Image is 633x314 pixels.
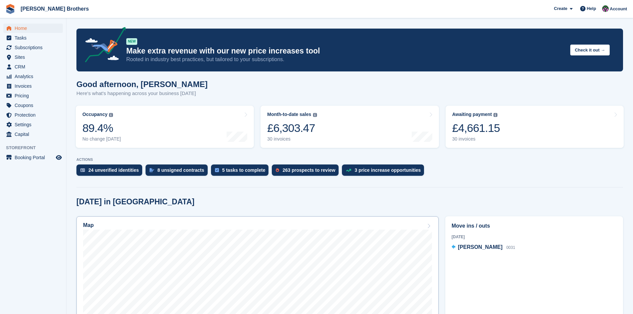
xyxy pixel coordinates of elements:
[261,106,439,148] a: Month-to-date sales £6,303.47 30 invoices
[313,113,317,117] img: icon-info-grey-7440780725fd019a000dd9b08b2336e03edf1995a4989e88bcd33f0948082b44.svg
[446,106,624,148] a: Awaiting payment £4,661.15 30 invoices
[15,62,54,71] span: CRM
[82,136,121,142] div: No change [DATE]
[15,130,54,139] span: Capital
[15,81,54,91] span: Invoices
[15,24,54,33] span: Home
[126,56,565,63] p: Rooted in industry best practices, but tailored to your subscriptions.
[3,130,63,139] a: menu
[15,110,54,120] span: Protection
[76,157,623,162] p: ACTIONS
[80,168,85,172] img: verify_identity-adf6edd0f0f0b5bbfe63781bf79b02c33cf7c696d77639b501bdc392416b5a36.svg
[215,168,219,172] img: task-75834270c22a3079a89374b754ae025e5fb1db73e45f91037f5363f120a921f8.svg
[76,80,208,89] h1: Good afternoon, [PERSON_NAME]
[3,110,63,120] a: menu
[146,164,211,179] a: 8 unsigned contracts
[346,169,351,172] img: price_increase_opportunities-93ffe204e8149a01c8c9dc8f82e8f89637d9d84a8eef4429ea346261dce0b2c0.svg
[88,167,139,173] div: 24 unverified identities
[3,120,63,129] a: menu
[3,62,63,71] a: menu
[3,153,63,162] a: menu
[109,113,113,117] img: icon-info-grey-7440780725fd019a000dd9b08b2336e03edf1995a4989e88bcd33f0948082b44.svg
[276,168,279,172] img: prospect-51fa495bee0391a8d652442698ab0144808aea92771e9ea1ae160a38d050c398.svg
[126,46,565,56] p: Make extra revenue with our new price increases tool
[18,3,91,14] a: [PERSON_NAME] Brothers
[342,164,427,179] a: 3 price increase opportunities
[15,91,54,100] span: Pricing
[76,106,254,148] a: Occupancy 89.4% No change [DATE]
[458,244,502,250] span: [PERSON_NAME]
[3,91,63,100] a: menu
[3,52,63,62] a: menu
[452,136,500,142] div: 30 invoices
[222,167,265,173] div: 5 tasks to complete
[76,197,194,206] h2: [DATE] in [GEOGRAPHIC_DATA]
[211,164,272,179] a: 5 tasks to complete
[15,101,54,110] span: Coupons
[15,153,54,162] span: Booking Portal
[3,101,63,110] a: menu
[3,72,63,81] a: menu
[15,33,54,43] span: Tasks
[267,112,311,117] div: Month-to-date sales
[76,164,146,179] a: 24 unverified identities
[3,43,63,52] a: menu
[452,222,617,230] h2: Move ins / outs
[150,168,154,172] img: contract_signature_icon-13c848040528278c33f63329250d36e43548de30e8caae1d1a13099fd9432cc5.svg
[3,33,63,43] a: menu
[570,45,610,55] button: Check it out →
[15,72,54,81] span: Analytics
[79,27,126,65] img: price-adjustments-announcement-icon-8257ccfd72463d97f412b2fc003d46551f7dbcb40ab6d574587a9cd5c0d94...
[15,43,54,52] span: Subscriptions
[6,145,66,151] span: Storefront
[452,121,500,135] div: £4,661.15
[83,222,94,228] h2: Map
[272,164,342,179] a: 263 prospects to review
[3,81,63,91] a: menu
[15,52,54,62] span: Sites
[15,120,54,129] span: Settings
[267,121,317,135] div: £6,303.47
[76,90,208,97] p: Here's what's happening across your business [DATE]
[55,154,63,161] a: Preview store
[452,234,617,240] div: [DATE]
[282,167,335,173] div: 263 prospects to review
[158,167,204,173] div: 8 unsigned contracts
[3,24,63,33] a: menu
[452,243,515,252] a: [PERSON_NAME] 0031
[267,136,317,142] div: 30 invoices
[126,38,137,45] div: NEW
[493,113,497,117] img: icon-info-grey-7440780725fd019a000dd9b08b2336e03edf1995a4989e88bcd33f0948082b44.svg
[82,121,121,135] div: 89.4%
[452,112,492,117] div: Awaiting payment
[5,4,15,14] img: stora-icon-8386f47178a22dfd0bd8f6a31ec36ba5ce8667c1dd55bd0f319d3a0aa187defe.svg
[506,245,515,250] span: 0031
[610,6,627,12] span: Account
[355,167,421,173] div: 3 price increase opportunities
[587,5,596,12] span: Help
[554,5,567,12] span: Create
[602,5,609,12] img: Nick Wright
[82,112,107,117] div: Occupancy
